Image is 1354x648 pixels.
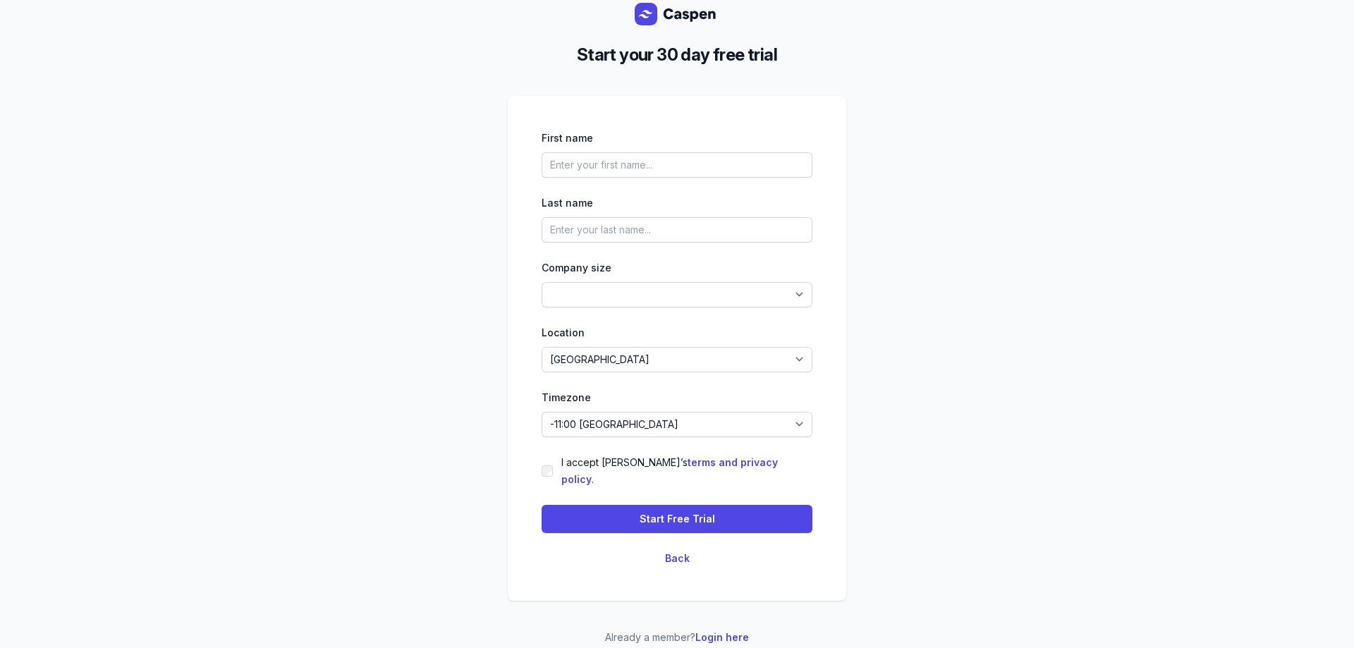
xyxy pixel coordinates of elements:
[508,629,846,646] p: Already a member?
[542,324,812,341] div: Location
[542,217,812,243] input: Enter your last name...
[542,505,812,533] button: Start Free Trial
[561,456,778,485] a: terms and privacy policy
[695,631,749,643] a: Login here
[542,152,812,178] input: Enter your first name...
[542,195,812,212] div: Last name
[561,454,812,488] label: I accept [PERSON_NAME]’s .
[665,550,690,567] button: Back
[542,389,812,406] div: Timezone
[519,42,835,68] h2: Start your 30 day free trial
[542,130,812,147] div: First name
[542,259,812,276] div: Company size
[640,511,715,527] span: Start Free Trial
